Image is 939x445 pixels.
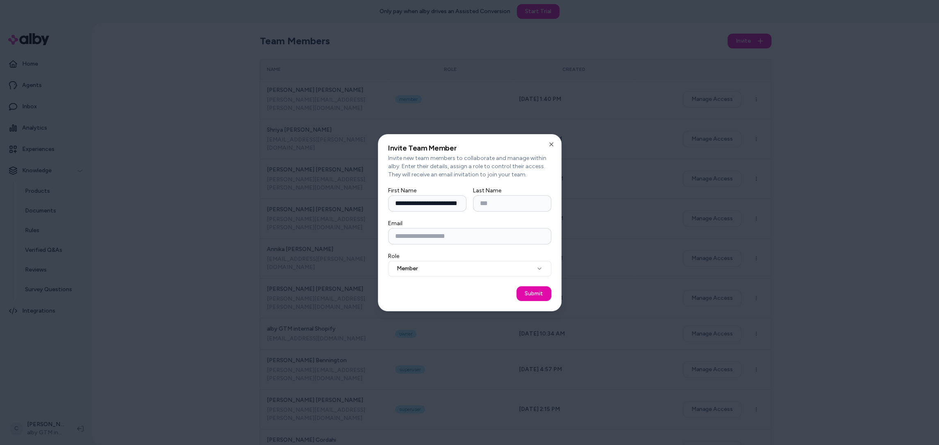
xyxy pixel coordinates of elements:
p: Invite new team members to collaborate and manage within alby. Enter their details, assign a role... [388,154,551,179]
h2: Invite Team Member [388,144,551,152]
label: Last Name [473,187,501,194]
button: Submit [516,286,551,301]
label: Role [388,253,399,260]
label: Email [388,220,402,227]
label: First Name [388,187,416,194]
